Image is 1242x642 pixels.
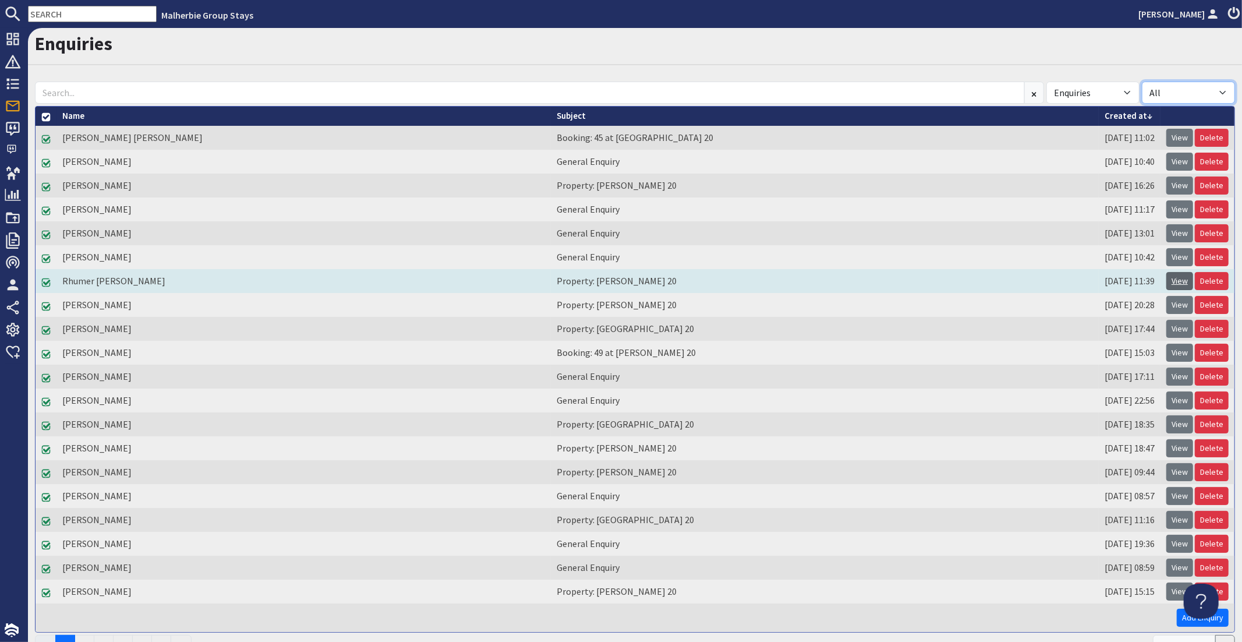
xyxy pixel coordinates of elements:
[35,82,1025,104] input: Search...
[56,317,551,341] td: [PERSON_NAME]
[1099,436,1160,460] td: [DATE] 18:47
[1195,296,1229,314] a: Delete
[161,9,253,21] a: Malherbie Group Stays
[1166,320,1193,338] a: View
[1166,415,1193,433] a: View
[551,197,1099,221] td: General Enquiry
[1195,224,1229,242] a: Delete
[551,580,1099,604] td: Property: [PERSON_NAME] 20
[1166,368,1193,386] a: View
[56,460,551,484] td: [PERSON_NAME]
[1099,174,1160,197] td: [DATE] 16:26
[1166,296,1193,314] a: View
[1195,463,1229,481] a: Delete
[1195,177,1229,195] a: Delete
[1099,317,1160,341] td: [DATE] 17:44
[551,532,1099,556] td: General Enquiry
[1195,272,1229,290] a: Delete
[56,532,551,556] td: [PERSON_NAME]
[62,110,84,121] a: Name
[1166,272,1193,290] a: View
[1105,110,1152,121] a: Created at
[1166,511,1193,529] a: View
[1195,511,1229,529] a: Delete
[56,245,551,269] td: [PERSON_NAME]
[1099,341,1160,365] td: [DATE] 15:03
[551,412,1099,436] td: Property: [GEOGRAPHIC_DATA] 20
[551,460,1099,484] td: Property: [PERSON_NAME] 20
[551,508,1099,532] td: Property: [GEOGRAPHIC_DATA] 20
[551,484,1099,508] td: General Enquiry
[1184,584,1219,619] iframe: Toggle Customer Support
[1099,221,1160,245] td: [DATE] 13:01
[1195,248,1229,266] a: Delete
[551,436,1099,460] td: Property: [PERSON_NAME] 20
[1099,245,1160,269] td: [DATE] 10:42
[1099,197,1160,221] td: [DATE] 11:17
[1195,129,1229,147] a: Delete
[1099,150,1160,174] td: [DATE] 10:40
[1195,368,1229,386] a: Delete
[1195,583,1229,601] a: Delete
[1166,200,1193,218] a: View
[1195,415,1229,433] a: Delete
[56,197,551,221] td: [PERSON_NAME]
[56,412,551,436] td: [PERSON_NAME]
[1166,177,1193,195] a: View
[56,126,551,150] td: [PERSON_NAME] [PERSON_NAME]
[1099,293,1160,317] td: [DATE] 20:28
[1099,389,1160,412] td: [DATE] 22:56
[56,269,551,293] td: Rhumer [PERSON_NAME]
[56,293,551,317] td: [PERSON_NAME]
[1166,535,1193,553] a: View
[56,365,551,389] td: [PERSON_NAME]
[56,484,551,508] td: [PERSON_NAME]
[1099,484,1160,508] td: [DATE] 08:57
[1099,508,1160,532] td: [DATE] 11:16
[56,221,551,245] td: [PERSON_NAME]
[551,174,1099,197] td: Property: [PERSON_NAME] 20
[1166,129,1193,147] a: View
[1138,7,1221,21] a: [PERSON_NAME]
[1195,439,1229,457] a: Delete
[1177,609,1229,627] a: Add Enquiry
[1099,365,1160,389] td: [DATE] 17:11
[1166,463,1193,481] a: View
[1195,320,1229,338] a: Delete
[56,556,551,580] td: [PERSON_NAME]
[1166,487,1193,505] a: View
[1099,460,1160,484] td: [DATE] 09:44
[1099,269,1160,293] td: [DATE] 11:39
[551,245,1099,269] td: General Enquiry
[56,174,551,197] td: [PERSON_NAME]
[551,556,1099,580] td: General Enquiry
[1166,344,1193,362] a: View
[551,389,1099,412] td: General Enquiry
[1099,412,1160,436] td: [DATE] 18:35
[1166,224,1193,242] a: View
[551,341,1099,365] td: Booking: 49 at [PERSON_NAME] 20
[551,317,1099,341] td: Property: [GEOGRAPHIC_DATA] 20
[5,623,19,637] img: staytech_i_w-64f4e8e9ee0a9c174fd5317b4b171b261742d2d393467e5bdba4413f4f884c10.svg
[56,341,551,365] td: [PERSON_NAME]
[1195,487,1229,505] a: Delete
[1099,532,1160,556] td: [DATE] 19:36
[1195,153,1229,171] a: Delete
[551,126,1099,150] td: Booking: 45 at [GEOGRAPHIC_DATA] 20
[551,293,1099,317] td: Property: [PERSON_NAME] 20
[551,365,1099,389] td: General Enquiry
[1166,153,1193,171] a: View
[551,221,1099,245] td: General Enquiry
[1099,580,1160,604] td: [DATE] 15:15
[1166,391,1193,410] a: View
[1166,248,1193,266] a: View
[1195,391,1229,410] a: Delete
[28,6,157,22] input: SEARCH
[35,32,112,55] a: Enquiries
[1195,535,1229,553] a: Delete
[56,436,551,460] td: [PERSON_NAME]
[551,150,1099,174] td: General Enquiry
[56,150,551,174] td: [PERSON_NAME]
[1166,439,1193,457] a: View
[1195,344,1229,362] a: Delete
